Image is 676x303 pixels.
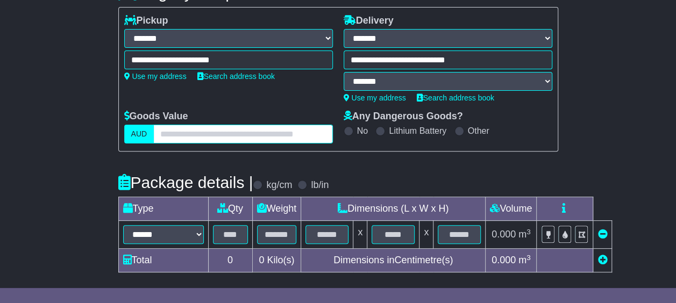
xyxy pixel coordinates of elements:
td: Dimensions in Centimetre(s) [301,249,486,272]
td: Volume [486,197,537,221]
span: 0.000 [492,255,516,265]
td: Dimensions (L x W x H) [301,197,486,221]
label: Other [468,126,489,136]
td: Type [118,197,208,221]
a: Search address book [417,93,494,102]
label: lb/in [311,179,329,191]
a: Search address book [197,72,275,81]
a: Add new item [597,255,607,265]
td: Kilo(s) [252,249,301,272]
a: Remove this item [597,229,607,240]
td: Qty [208,197,252,221]
span: 0 [259,255,264,265]
label: Lithium Battery [389,126,446,136]
td: Total [118,249,208,272]
a: Use my address [124,72,187,81]
label: Delivery [344,15,394,27]
td: 0 [208,249,252,272]
h4: Package details | [118,174,253,191]
span: m [518,255,531,265]
span: m [518,229,531,240]
a: Use my address [344,93,406,102]
label: No [357,126,368,136]
label: Pickup [124,15,168,27]
td: x [353,221,367,249]
label: Goods Value [124,111,188,122]
label: kg/cm [266,179,292,191]
td: Weight [252,197,301,221]
sup: 3 [526,228,531,236]
span: 0.000 [492,229,516,240]
sup: 3 [526,254,531,262]
label: Any Dangerous Goods? [344,111,463,122]
label: AUD [124,125,154,143]
td: x [419,221,433,249]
